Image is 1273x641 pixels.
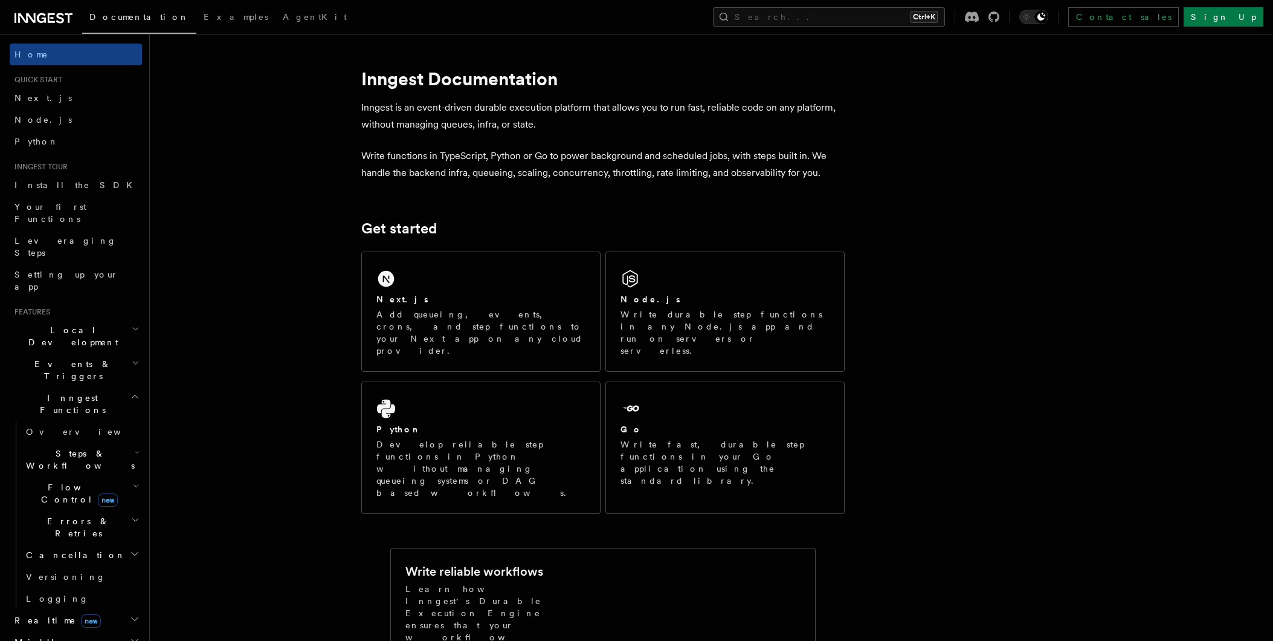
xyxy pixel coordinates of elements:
a: Documentation [82,4,196,34]
span: Steps & Workflows [21,447,135,472]
span: AgentKit [283,12,347,22]
span: Events & Triggers [10,358,132,382]
kbd: Ctrl+K [910,11,938,23]
button: Events & Triggers [10,353,142,387]
span: Documentation [89,12,189,22]
span: Inngest Functions [10,392,131,416]
a: Leveraging Steps [10,230,142,264]
button: Realtimenew [10,610,142,631]
h2: Next.js [376,293,428,305]
a: Contact sales [1068,7,1179,27]
span: Features [10,307,50,317]
a: Your first Functions [10,196,142,230]
span: Quick start [10,75,62,85]
button: Toggle dark mode [1019,10,1048,24]
span: Cancellation [21,549,126,561]
h2: Write reliable workflows [405,563,543,580]
span: Leveraging Steps [15,236,117,258]
a: AgentKit [276,4,354,33]
button: Search...Ctrl+K [713,7,945,27]
button: Steps & Workflows [21,443,142,477]
h2: Python [376,423,421,435]
h2: Node.js [620,293,680,305]
p: Develop reliable step functions in Python without managing queueing systems or DAG based workflows. [376,438,585,499]
p: Write fast, durable step functions in your Go application using the standard library. [620,438,830,487]
a: Home [10,44,142,65]
div: Inngest Functions [10,421,142,610]
p: Write functions in TypeScript, Python or Go to power background and scheduled jobs, with steps bu... [361,148,845,181]
span: Errors & Retries [21,515,131,539]
span: Your first Functions [15,202,86,224]
span: Realtime [10,614,101,626]
h1: Inngest Documentation [361,68,845,89]
button: Local Development [10,319,142,353]
span: Local Development [10,324,132,348]
a: Versioning [21,566,142,588]
button: Flow Controlnew [21,477,142,510]
span: Flow Control [21,481,133,506]
h2: Go [620,423,642,435]
a: Node.jsWrite durable step functions in any Node.js app and run on servers or serverless. [605,252,845,372]
span: Overview [26,427,150,437]
span: Examples [204,12,268,22]
span: Versioning [26,572,106,582]
span: new [98,493,118,507]
button: Inngest Functions [10,387,142,421]
a: Node.js [10,109,142,131]
a: Next.jsAdd queueing, events, crons, and step functions to your Next app on any cloud provider. [361,252,601,372]
a: Overview [21,421,142,443]
a: Install the SDK [10,174,142,196]
span: new [81,614,101,628]
a: Logging [21,588,142,610]
a: Sign Up [1184,7,1263,27]
a: Setting up your app [10,264,142,298]
span: Install the SDK [15,180,140,190]
a: GoWrite fast, durable step functions in your Go application using the standard library. [605,382,845,514]
span: Setting up your app [15,270,118,291]
a: Python [10,131,142,152]
a: Examples [196,4,276,33]
span: Node.js [15,115,72,125]
a: Next.js [10,87,142,109]
p: Write durable step functions in any Node.js app and run on servers or serverless. [620,308,830,357]
span: Python [15,137,59,146]
a: PythonDevelop reliable step functions in Python without managing queueing systems or DAG based wo... [361,382,601,514]
button: Cancellation [21,544,142,566]
p: Add queueing, events, crons, and step functions to your Next app on any cloud provider. [376,308,585,357]
span: Next.js [15,93,72,103]
a: Get started [361,220,437,237]
p: Inngest is an event-driven durable execution platform that allows you to run fast, reliable code ... [361,99,845,133]
span: Logging [26,594,89,604]
span: Inngest tour [10,162,68,172]
span: Home [15,48,48,60]
button: Errors & Retries [21,510,142,544]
